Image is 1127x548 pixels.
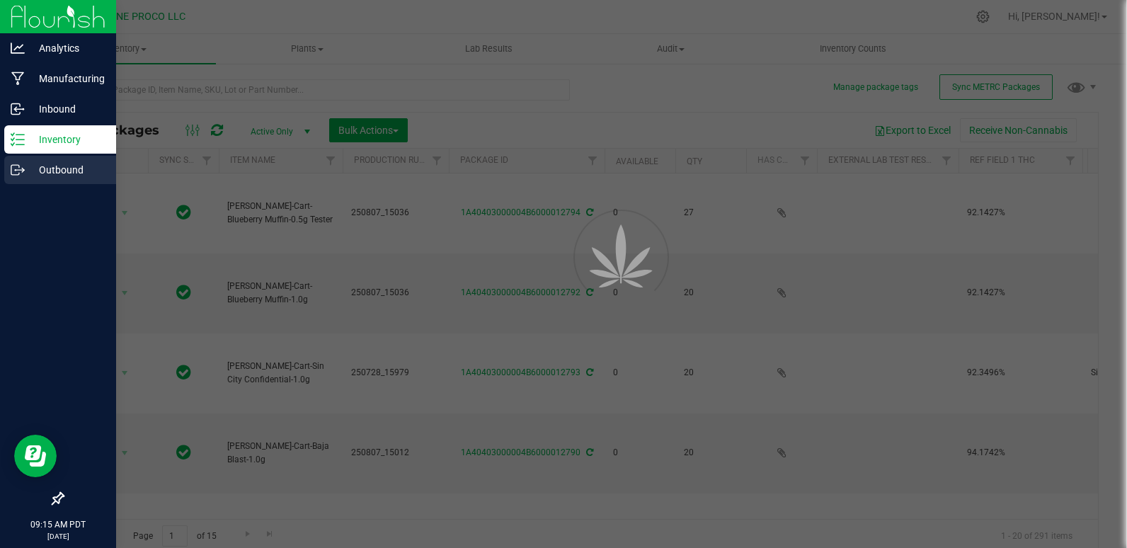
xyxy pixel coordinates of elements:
[25,161,110,178] p: Outbound
[25,70,110,87] p: Manufacturing
[11,132,25,147] inline-svg: Inventory
[14,435,57,477] iframe: Resource center
[11,72,25,86] inline-svg: Manufacturing
[25,40,110,57] p: Analytics
[25,131,110,148] p: Inventory
[25,101,110,118] p: Inbound
[6,518,110,531] p: 09:15 AM PDT
[6,531,110,542] p: [DATE]
[11,41,25,55] inline-svg: Analytics
[11,163,25,177] inline-svg: Outbound
[11,102,25,116] inline-svg: Inbound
